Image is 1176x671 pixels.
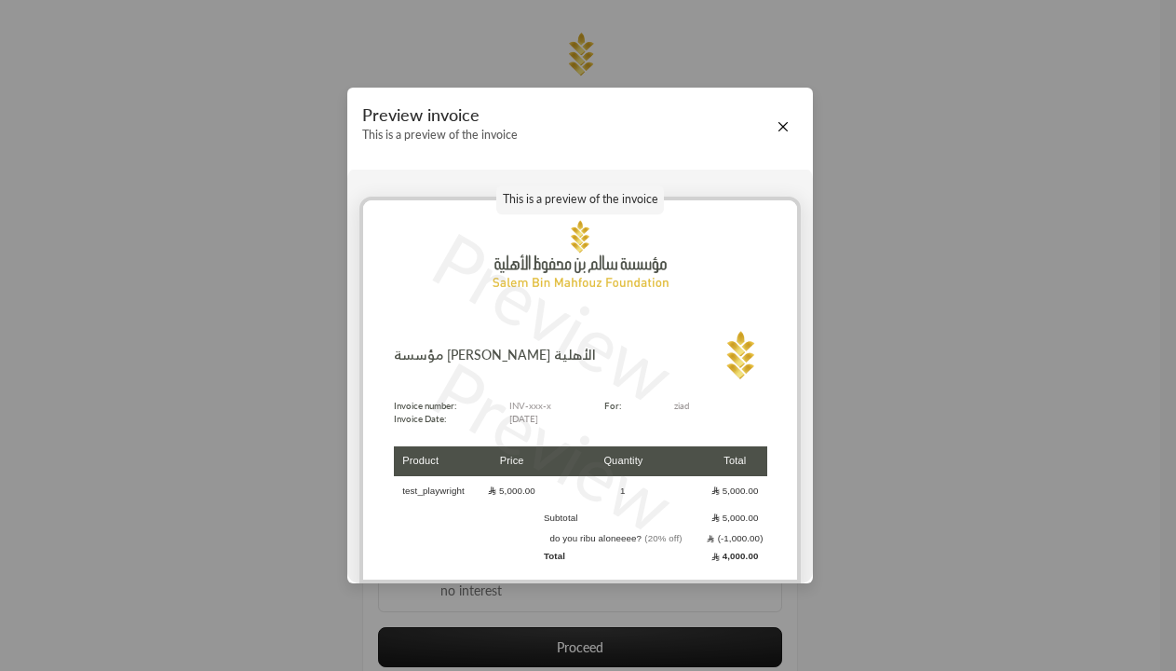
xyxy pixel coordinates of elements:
td: 5,000.00 [703,505,766,530]
p: ziad [674,399,767,413]
p: Invoice Date: [394,412,456,426]
p: Preview invoice [362,105,518,126]
table: Products [394,445,767,568]
td: Total [544,547,703,566]
img: hdromg_oukvb.png [363,200,797,312]
p: Preview [413,203,695,431]
td: do you ribu aloneeee? [544,532,703,545]
td: 5,000.00 [480,478,543,503]
td: test_playwright [394,478,480,503]
span: (20% off) [644,533,682,543]
img: Logo [711,328,767,384]
p: Preview [413,333,695,560]
p: Invoice number: [394,399,456,413]
td: 4,000.00 [703,547,766,566]
p: مؤسسة [PERSON_NAME] الأهلية [394,346,596,365]
p: This is a preview of the invoice [362,129,518,143]
td: 5,000.00 [703,478,766,503]
th: Total [703,446,766,477]
button: Close [773,116,793,137]
td: (-1,000.00) [703,532,766,545]
th: Product [394,446,480,477]
td: Subtotal [544,505,703,530]
p: This is a preview of the invoice [496,185,664,215]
